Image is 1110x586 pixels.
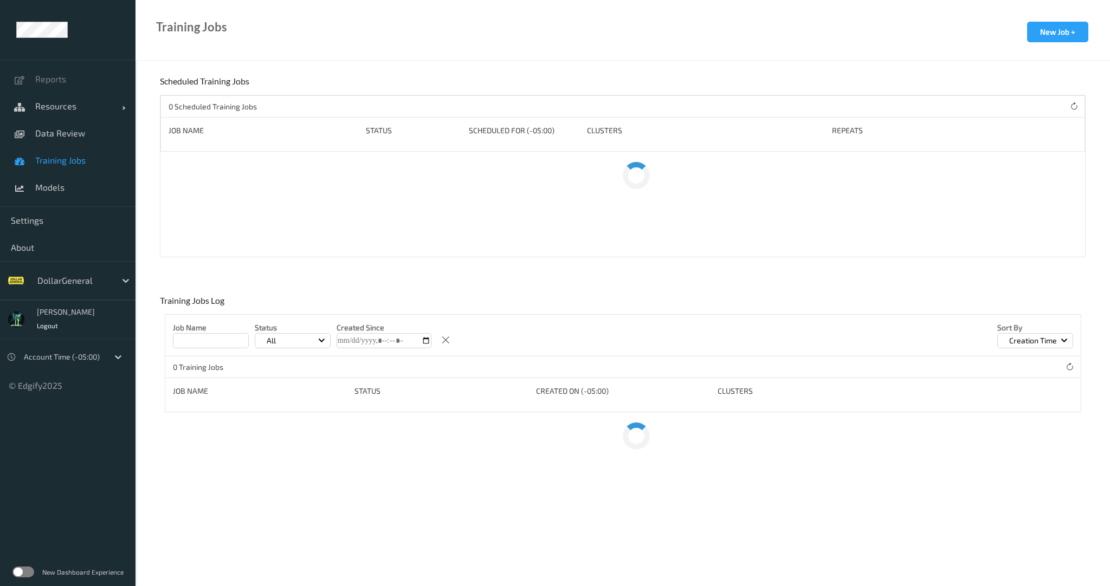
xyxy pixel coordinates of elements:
p: Creation Time [1005,335,1061,346]
p: Status [255,322,331,333]
div: Scheduled for (-05:00) [469,125,579,136]
div: Job Name [169,125,358,136]
p: Created Since [337,322,431,333]
div: status [354,386,528,396]
div: Training Jobs Log [160,295,227,314]
div: Training Jobs [156,22,227,32]
p: 0 Scheduled Training Jobs [169,101,257,112]
div: Job Name [173,386,347,396]
button: New Job + [1027,22,1088,42]
div: Created On (-05:00) [536,386,710,396]
div: Repeats [832,125,911,136]
p: Sort by [997,322,1073,333]
p: All [263,335,280,346]
div: Clusters [587,125,824,136]
div: Status [366,125,461,136]
div: Scheduled Training Jobs [160,76,252,95]
p: Job Name [173,322,249,333]
div: clusters [718,386,892,396]
p: 0 Training Jobs [173,362,254,373]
